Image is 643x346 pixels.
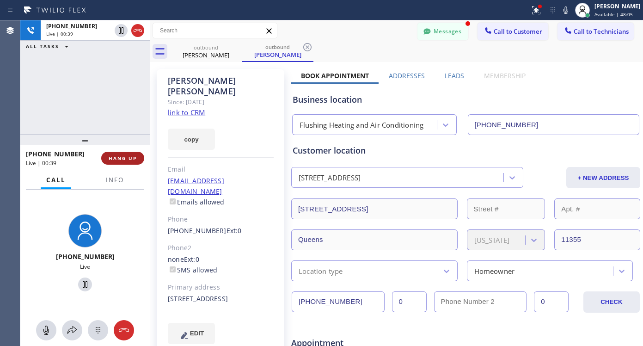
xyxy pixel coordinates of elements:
button: Open directory [62,320,82,340]
span: Ext: 0 [227,226,242,235]
span: EDIT [190,330,204,337]
input: Ext. 2 [534,291,569,312]
input: Apt. # [554,198,640,219]
span: Live [80,263,90,271]
div: Jimmy Huang [243,41,312,61]
span: HANG UP [109,155,137,161]
input: Phone Number 2 [434,291,527,312]
span: Available | 48:05 [594,11,633,18]
div: [STREET_ADDRESS] [168,294,274,304]
button: Hang up [114,320,134,340]
input: Emails allowed [170,198,176,204]
div: Phone [168,214,274,225]
div: Homeowner [474,266,515,276]
span: Call to Technicians [574,27,629,36]
button: Mute [36,320,56,340]
a: link to CRM [168,108,205,117]
div: none [168,254,274,276]
div: outbound [243,43,312,50]
button: Info [100,171,129,189]
button: copy [168,129,215,150]
input: City [291,229,458,250]
button: + NEW ADDRESS [566,167,640,188]
input: Street # [467,198,545,219]
span: Ext: 0 [184,255,199,264]
span: Call to Customer [494,27,542,36]
button: Open dialpad [88,320,108,340]
div: Jimmy Huang [171,41,241,62]
span: ALL TASKS [26,43,59,49]
button: EDIT [168,323,215,344]
div: [PERSON_NAME] [PERSON_NAME] [168,75,274,97]
div: Customer location [293,144,639,157]
span: [PHONE_NUMBER] [56,252,115,261]
div: [PERSON_NAME] [594,2,640,10]
span: Live | 00:39 [46,31,73,37]
button: Hold Customer [78,278,92,291]
div: outbound [171,44,241,51]
div: [STREET_ADDRESS] [299,173,361,183]
input: ZIP [554,229,640,250]
span: Live | 00:39 [26,159,56,167]
span: [PHONE_NUMBER] [26,149,85,158]
label: Addresses [389,71,425,80]
span: Call [46,176,66,184]
input: Phone Number [468,114,640,135]
a: [PHONE_NUMBER] [168,226,227,235]
button: HANG UP [101,152,144,165]
input: Ext. [392,291,427,312]
div: [PERSON_NAME] [171,51,241,59]
button: Call to Customer [478,23,548,40]
button: Hold Customer [115,24,128,37]
button: Mute [559,4,572,17]
div: Phone2 [168,243,274,253]
label: Book Appointment [301,71,369,80]
input: SMS allowed [170,266,176,272]
a: [EMAIL_ADDRESS][DOMAIN_NAME] [168,176,224,196]
button: Call [41,171,71,189]
div: Primary address [168,282,274,293]
div: Business location [293,93,639,106]
input: Address [291,198,458,219]
button: CHECK [583,291,640,313]
label: Membership [484,71,526,80]
div: Since: [DATE] [168,97,274,107]
span: [PHONE_NUMBER] [46,22,97,30]
input: Phone Number [292,291,385,312]
input: Search [153,23,277,38]
label: Emails allowed [168,198,225,206]
div: Location type [299,266,343,276]
label: SMS allowed [168,266,217,274]
span: Info [106,176,124,184]
button: ALL TASKS [20,41,78,52]
button: Call to Technicians [557,23,634,40]
button: Messages [417,23,468,40]
label: Leads [445,71,464,80]
div: Flushing Heating and Air Conditioning [300,120,423,130]
div: [PERSON_NAME] [243,50,312,59]
div: Email [168,164,274,175]
button: Hang up [131,24,144,37]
